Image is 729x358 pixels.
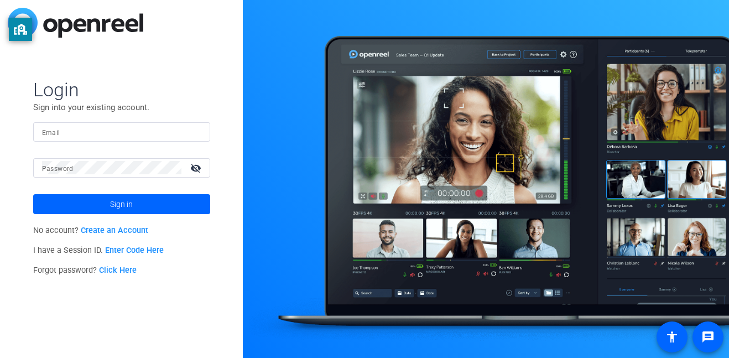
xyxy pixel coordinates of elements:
span: No account? [33,226,149,235]
mat-icon: visibility_off [184,160,210,176]
button: privacy banner [9,18,32,41]
a: Click Here [99,266,137,275]
mat-label: Password [42,165,74,173]
p: Sign into your existing account. [33,101,210,113]
span: I have a Session ID. [33,246,164,255]
img: blue-gradient.svg [8,8,143,38]
button: Sign in [33,194,210,214]
input: Enter Email Address [42,125,201,138]
mat-icon: message [701,330,715,344]
a: Enter Code Here [105,246,164,255]
span: Sign in [110,190,133,218]
mat-label: Email [42,129,60,137]
span: Login [33,78,210,101]
span: Forgot password? [33,266,137,275]
mat-icon: accessibility [665,330,679,344]
a: Create an Account [81,226,148,235]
